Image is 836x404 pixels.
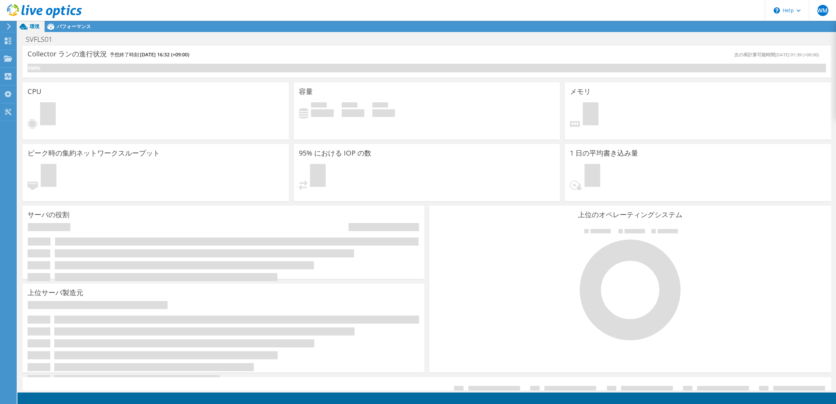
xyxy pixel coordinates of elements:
span: [DATE] 01:39 (+09:00) [775,52,819,58]
span: WM [817,5,828,16]
h3: CPU [28,88,41,95]
h3: 95% における IOP の数 [299,149,371,157]
span: 保留中 [40,102,56,127]
h3: 上位サーバ製造元 [28,289,83,296]
h1: SVFLS01 [23,35,63,43]
span: 保留中 [41,164,56,189]
span: パフォーマンス [57,23,91,30]
span: 保留中 [585,164,600,189]
span: 次の再計算可能時間 [734,52,822,58]
span: [DATE] 16:32 (+09:00) [140,51,189,58]
h4: 0 GiB [311,109,334,117]
h4: 0 GiB [372,109,395,117]
h3: 上位のオペレーティングシステム [434,211,826,219]
span: 合計 [372,102,388,109]
span: 保留中 [583,102,598,127]
span: 使用済み [311,102,327,109]
span: 保留中 [310,164,326,189]
h4: 予想終了時刻: [110,51,189,58]
svg: \n [774,7,780,14]
h3: 1 日の平均書き込み量 [570,149,638,157]
span: 環境 [30,23,39,30]
h3: メモリ [570,88,591,95]
h3: サーバの役割 [28,211,69,219]
h3: 容量 [299,88,313,95]
h4: 0 GiB [342,109,364,117]
span: 空き [342,102,357,109]
h3: ピーク時の集約ネットワークスループット [28,149,160,157]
